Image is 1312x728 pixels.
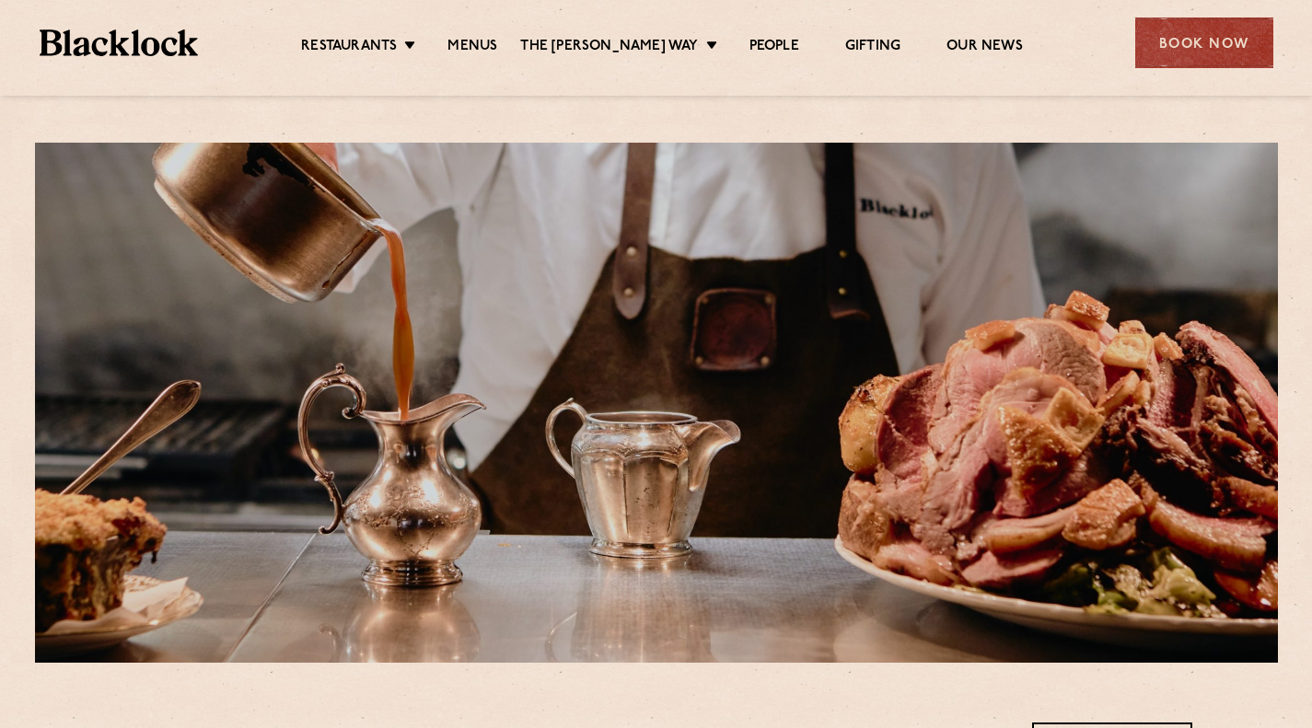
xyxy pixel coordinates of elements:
a: Restaurants [301,38,397,58]
img: BL_Textured_Logo-footer-cropped.svg [40,29,199,56]
a: Menus [447,38,497,58]
div: Book Now [1135,17,1273,68]
a: Our News [946,38,1023,58]
a: People [749,38,799,58]
a: Gifting [845,38,900,58]
a: The [PERSON_NAME] Way [520,38,698,58]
